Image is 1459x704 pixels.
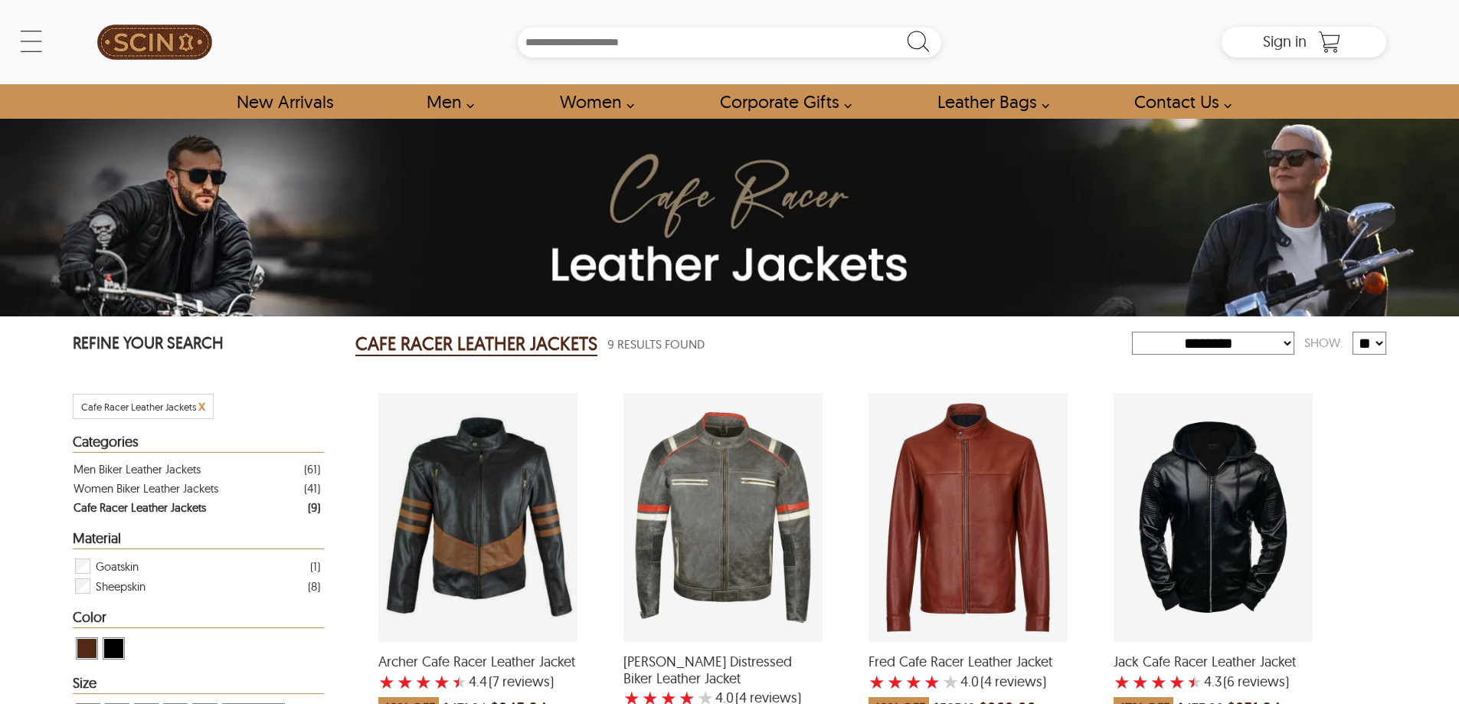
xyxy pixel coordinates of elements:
[960,674,979,689] label: 4.0
[73,332,324,357] p: REFINE YOUR SEARCH
[1204,674,1222,689] label: 4.3
[73,610,324,628] div: Heading Filter Cafe Racer Leather Jackets by Color
[74,479,218,498] div: Women Biker Leather Jackets
[74,498,320,517] a: Filter Cafe Racer Leather Jackets
[992,674,1042,689] span: reviews
[607,335,705,354] span: 9 Results Found
[452,674,467,689] label: 5 rating
[198,401,205,413] a: Cancel Filter
[310,557,320,576] div: ( 1 )
[1150,674,1167,689] label: 3 rating
[980,674,1046,689] span: )
[1132,674,1149,689] label: 2 rating
[73,434,324,453] div: Heading Filter Cafe Racer Leather Jackets by Categories
[1263,31,1307,51] span: Sign in
[73,531,324,549] div: Heading Filter Cafe Racer Leather Jackets by Material
[920,84,1058,119] a: Shop Leather Bags
[433,674,450,689] label: 4 rating
[415,674,432,689] label: 3 rating
[489,674,554,689] span: )
[76,637,98,660] div: View Brown ( Brand Color ) Cafe Racer Leather Jackets
[74,460,201,479] div: Men Biker Leather Jackets
[489,674,499,689] span: (7
[702,84,860,119] a: Shop Leather Corporate Gifts
[378,674,395,689] label: 1 rating
[1294,329,1353,356] div: Show:
[409,84,483,119] a: shop men's leather jackets
[397,674,414,689] label: 2 rating
[1169,674,1186,689] label: 4 rating
[1117,84,1240,119] a: contact-us
[542,84,643,119] a: Shop Women Leather Jackets
[96,556,139,576] span: Goatskin
[103,637,125,660] div: View Black Cafe Racer Leather Jackets
[1314,31,1345,54] a: Shopping Cart
[905,674,922,689] label: 3 rating
[623,653,823,686] span: Enzo Distressed Biker Leather Jacket
[304,460,320,479] div: ( 61 )
[1114,653,1313,670] span: Jack Cafe Racer Leather Jacket
[74,460,320,479] a: Filter Men Biker Leather Jackets
[1187,674,1202,689] label: 5 rating
[1235,674,1285,689] span: reviews
[308,498,320,517] div: ( 9 )
[97,8,212,77] img: SCIN
[1223,674,1235,689] span: (6
[96,576,146,596] span: Sheepskin
[924,674,940,689] label: 4 rating
[980,674,992,689] span: (4
[1114,674,1130,689] label: 1 rating
[74,479,320,498] a: Filter Women Biker Leather Jackets
[1263,37,1307,49] a: Sign in
[869,674,885,689] label: 1 rating
[887,674,904,689] label: 2 rating
[308,577,320,596] div: ( 8 )
[499,674,550,689] span: reviews
[355,329,1132,359] div: Cafe Racer Leather Jackets 9 Results Found
[378,653,577,670] span: Archer Cafe Racer Leather Jacket
[1223,674,1289,689] span: )
[942,674,959,689] label: 5 rating
[355,332,597,356] h2: CAFE RACER LEATHER JACKETS
[469,674,487,689] label: 4.4
[74,556,320,576] div: Filter Goatskin Cafe Racer Leather Jackets
[74,498,206,517] div: Cafe Racer Leather Jackets
[304,479,320,498] div: ( 41 )
[73,8,237,77] a: SCIN
[73,676,324,694] div: Heading Filter Cafe Racer Leather Jackets by Size
[869,653,1068,670] span: Fred Cafe Racer Leather Jacket
[81,401,196,413] span: Filter Cafe Racer Leather Jackets
[74,576,320,596] div: Filter Sheepskin Cafe Racer Leather Jackets
[198,397,205,414] span: x
[219,84,350,119] a: Shop New Arrivals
